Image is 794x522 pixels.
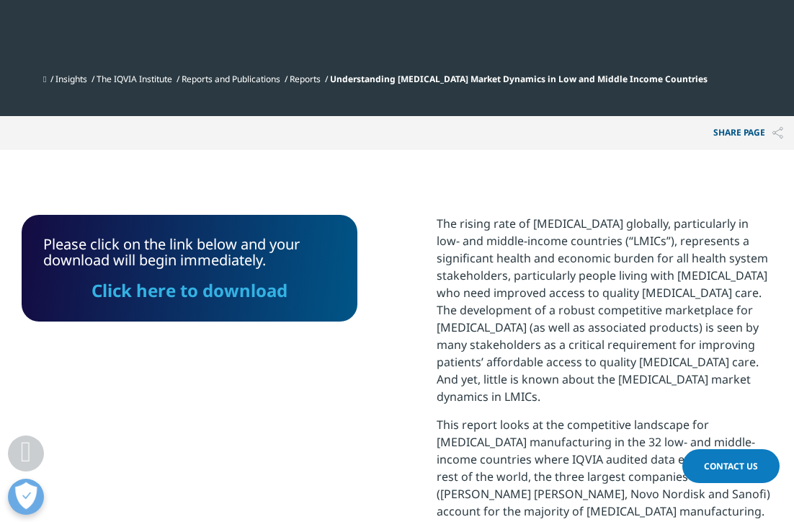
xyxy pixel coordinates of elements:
[437,215,772,416] p: The rising rate of [MEDICAL_DATA] globally, particularly in low- and middle-income countries (“LM...
[772,127,783,139] img: Share PAGE
[55,73,87,85] a: Insights
[182,73,280,85] a: Reports and Publications
[702,116,794,150] button: Share PAGEShare PAGE
[92,278,287,302] a: Click here to download
[8,479,44,515] button: Open Preferences
[43,236,336,300] div: Please click on the link below and your download will begin immediately.
[290,73,321,85] a: Reports
[330,73,708,85] span: Understanding [MEDICAL_DATA] Market Dynamics in Low and Middle Income Countries
[702,116,794,150] p: Share PAGE
[97,73,172,85] a: The IQVIA Institute
[704,460,758,472] span: Contact Us
[682,449,780,483] a: Contact Us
